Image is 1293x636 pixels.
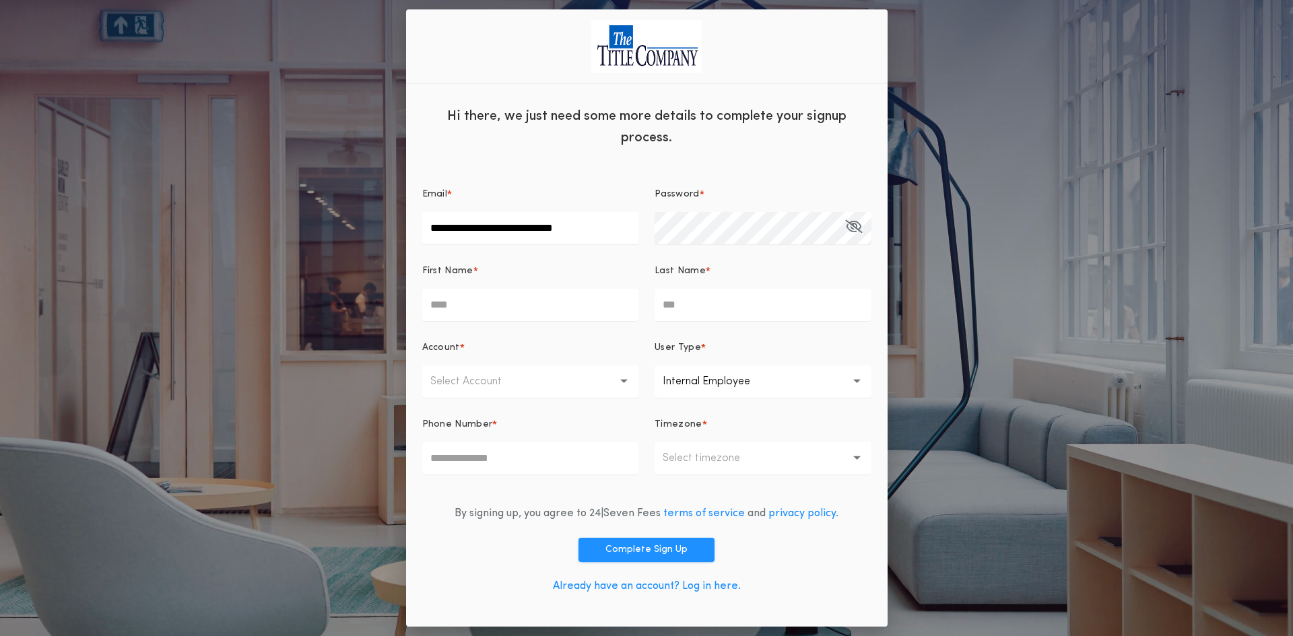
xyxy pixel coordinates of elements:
p: First Name [422,264,473,278]
p: User Type [655,341,701,355]
a: terms of service [663,508,745,519]
input: First Name* [422,289,639,321]
p: Last Name [655,264,706,278]
input: Last Name* [655,289,871,321]
input: Phone Number* [422,442,639,474]
p: Email [422,188,448,201]
p: Password [655,188,700,201]
p: Select timezone [663,450,762,466]
p: Phone Number [422,418,493,431]
p: Timezone [655,418,702,431]
input: Email* [422,212,639,244]
button: Internal Employee [655,365,871,398]
button: Complete Sign Up [578,538,715,562]
button: Password* [845,212,862,244]
div: Hi there, we just need some more details to complete your signup process. [406,95,888,155]
div: By signing up, you agree to 24|Seven Fees and [455,505,838,522]
p: Select Account [430,374,523,390]
button: Select Account [422,365,639,398]
input: Password* [655,212,871,244]
button: Select timezone [655,442,871,474]
a: Already have an account? Log in here. [553,581,741,592]
a: privacy policy. [768,508,838,519]
img: logo [591,20,702,72]
p: Account [422,341,460,355]
p: Internal Employee [663,374,772,390]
